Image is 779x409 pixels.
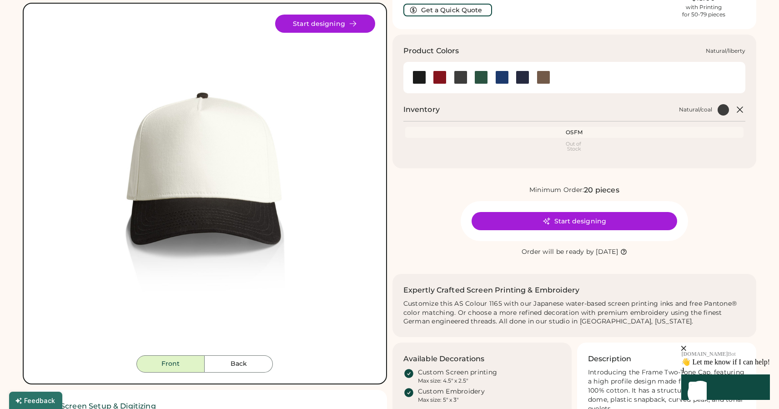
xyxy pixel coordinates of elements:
div: [DATE] [596,247,618,257]
div: 20 pieces [584,185,619,196]
button: Start designing [275,15,375,33]
div: Out of Stock [407,141,742,151]
div: with Printing for 50-79 pieces [682,4,725,18]
div: Minimum Order: [529,186,584,195]
h3: Description [588,353,632,364]
h2: Expertly Crafted Screen Printing & Embroidery [403,285,580,296]
div: 1165 Style Image [35,15,375,355]
div: Order will be ready by [522,247,594,257]
button: Get a Quick Quote [403,4,492,16]
h2: Inventory [403,104,440,115]
h3: Product Colors [403,45,459,56]
img: 1165 - Natural/coal Front Image [35,15,375,355]
div: Natural/coal [679,106,712,113]
button: Back [205,355,273,373]
button: Start designing [472,212,677,230]
iframe: Front Chat [627,292,777,407]
div: Custom Screen printing [418,368,498,377]
div: OSFM [407,129,742,136]
div: Custom Embroidery [418,387,485,396]
div: Max size: 5" x 3" [418,396,458,404]
div: Natural/liberty [706,47,745,55]
h3: Available Decorations [403,353,485,364]
button: Front [136,355,205,373]
div: Max size: 4.5" x 2.5" [418,377,468,384]
div: Customize this AS Colour 1165 with our Japanese water-based screen printing inks and free Pantone... [403,299,746,327]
